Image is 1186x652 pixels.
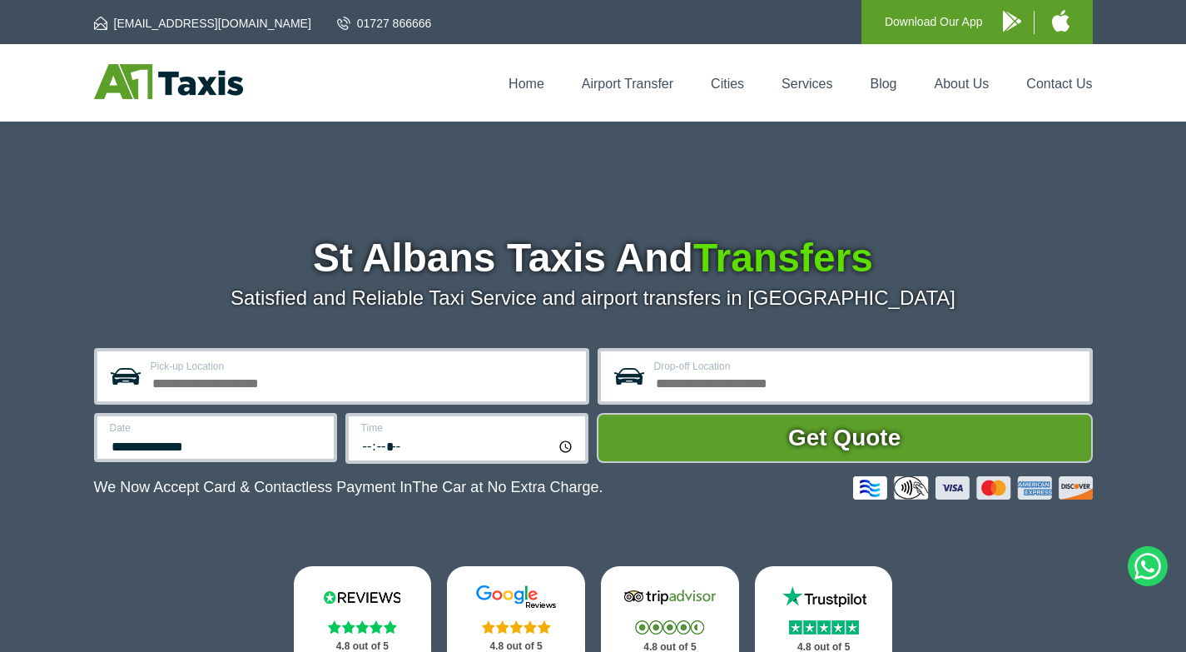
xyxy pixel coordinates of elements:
a: Home [509,77,544,91]
img: Stars [789,620,859,635]
p: Download Our App [885,12,983,32]
img: Tripadvisor [620,585,720,610]
span: The Car at No Extra Charge. [412,479,603,495]
p: We Now Accept Card & Contactless Payment In [94,479,603,496]
a: [EMAIL_ADDRESS][DOMAIN_NAME] [94,15,311,32]
label: Date [110,423,324,433]
img: Trustpilot [774,585,874,610]
button: Get Quote [597,413,1093,463]
a: Services [782,77,832,91]
img: Stars [635,620,704,635]
a: Cities [711,77,744,91]
label: Pick-up Location [151,361,576,371]
a: 01727 866666 [337,15,432,32]
a: About Us [935,77,990,91]
img: A1 Taxis iPhone App [1052,10,1069,32]
a: Contact Us [1026,77,1092,91]
img: Credit And Debit Cards [853,476,1093,500]
img: Reviews.io [312,585,412,610]
label: Drop-off Location [654,361,1079,371]
h1: St Albans Taxis And [94,238,1093,278]
img: A1 Taxis St Albans LTD [94,64,243,99]
img: Google [466,585,566,610]
span: Transfers [693,236,873,280]
p: Satisfied and Reliable Taxi Service and airport transfers in [GEOGRAPHIC_DATA] [94,286,1093,310]
a: Airport Transfer [582,77,673,91]
a: Blog [870,77,896,91]
img: Stars [328,620,397,634]
label: Time [361,423,575,433]
img: A1 Taxis Android App [1003,11,1021,32]
img: Stars [482,620,551,634]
